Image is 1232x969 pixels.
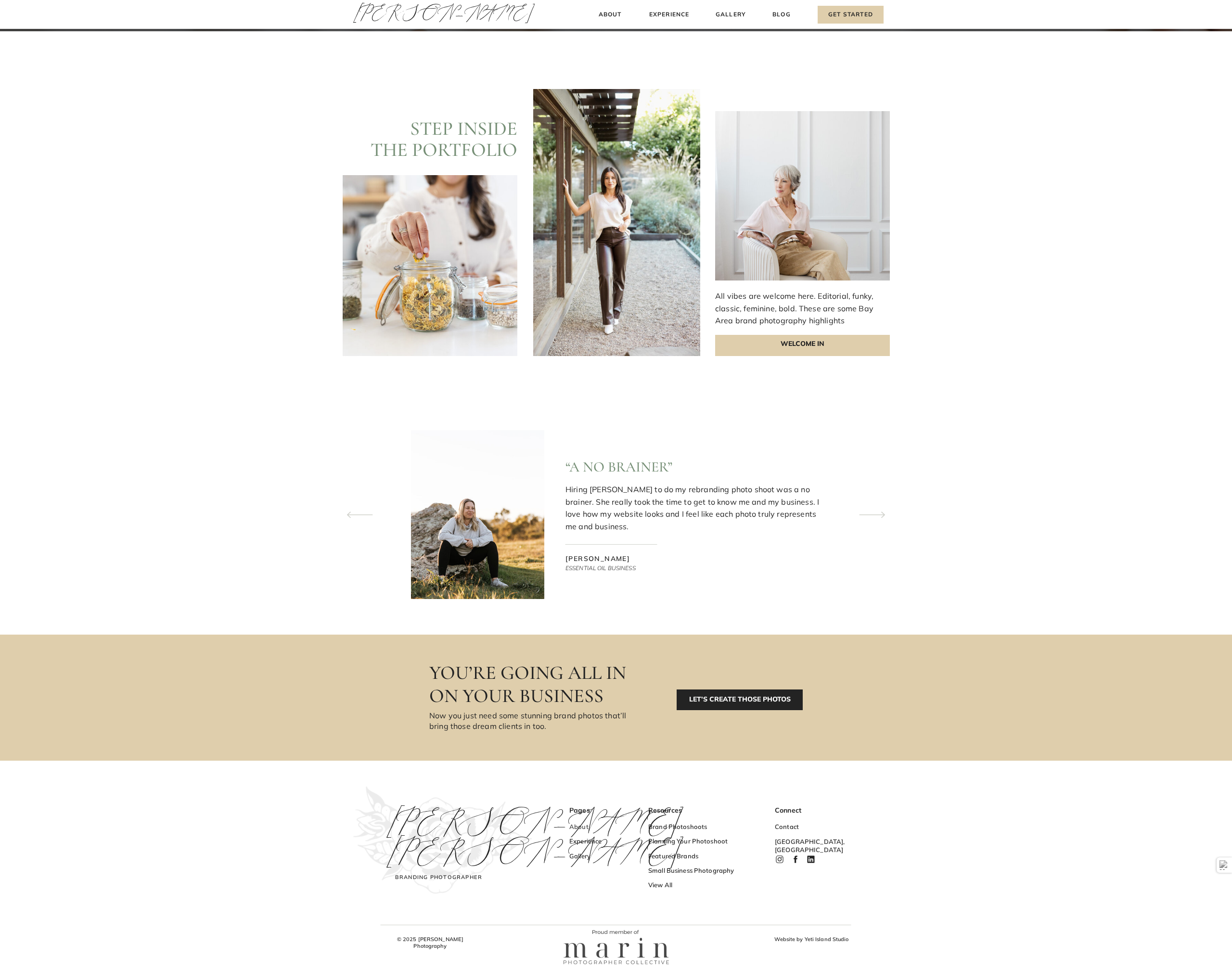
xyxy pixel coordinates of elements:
a: Planning Your Photoshoot [648,837,742,847]
a: Welcome In [715,335,890,356]
h3: Now you just need some stunning brand photos that’ll bring those dream clients in too. [429,710,629,734]
a: Small Business Photography [648,867,742,877]
h3: You’re going all in on your business [429,661,629,711]
h2: Step Inside THE PORtFOLIO [356,118,517,159]
a: Brand Photoshoots [648,823,742,833]
a: [PERSON_NAME][PERSON_NAME] [386,809,497,869]
h2: “a no brainer” [565,459,781,479]
a: Gallery [715,10,747,20]
a: Get Started [818,6,884,24]
h3: © 2025 [PERSON_NAME] Photography [381,936,480,946]
a: LET’S CREATE THOSE PHOTOS [677,689,803,710]
i: Essential Oil Business [565,564,636,572]
h3: [GEOGRAPHIC_DATA], [GEOGRAPHIC_DATA] [775,838,837,848]
h3: Branding Photographer [392,874,485,884]
a: Website by Yeti Island Studio [772,936,851,946]
h2: Hiring [PERSON_NAME] to do my rebranding photo shoot was a no brainer. She really took the time t... [565,484,821,535]
h3: [PERSON_NAME] [PERSON_NAME] [386,809,497,869]
h2: [PERSON_NAME] [565,555,709,562]
a: Blog [770,10,793,20]
p: All vibes are welcome here. Editorial, funky, classic, feminine, bold. These are some Bay Area br... [715,290,893,327]
a: About [596,10,624,20]
a: Contact [775,823,832,833]
a: View All [648,881,742,891]
a: Experience [648,10,691,20]
h3: Connect [775,806,832,816]
a: Featured Brands [648,852,742,862]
